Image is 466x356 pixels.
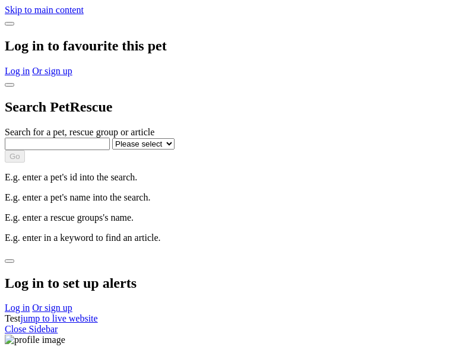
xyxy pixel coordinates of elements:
div: Dialog Window - Close (Press escape to close) [5,253,461,314]
a: jump to live website [20,313,97,323]
p: E.g. enter a pet's id into the search. [5,172,461,183]
button: Go [5,150,25,163]
img: profile image [5,335,65,345]
button: close [5,22,14,26]
a: Log in [5,303,30,313]
a: Close Sidebar [5,324,58,334]
p: E.g. enter in a keyword to find an article. [5,233,461,243]
div: Dialog Window - Close (Press escape to close) [5,15,461,77]
a: Log in [5,66,30,76]
div: Test [5,313,461,324]
a: Skip to main content [5,5,84,15]
h2: Search PetRescue [5,99,461,115]
label: Search for a pet, rescue group or article [5,127,154,137]
button: close [5,83,14,87]
p: E.g. enter a rescue groups's name. [5,212,461,223]
button: close [5,259,14,263]
h2: Log in to set up alerts [5,275,461,291]
div: Dialog Window - Close (Press escape to close) [5,77,461,243]
a: Or sign up [32,303,72,313]
h2: Log in to favourite this pet [5,38,461,54]
a: Or sign up [32,66,72,76]
p: E.g. enter a pet's name into the search. [5,192,461,203]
